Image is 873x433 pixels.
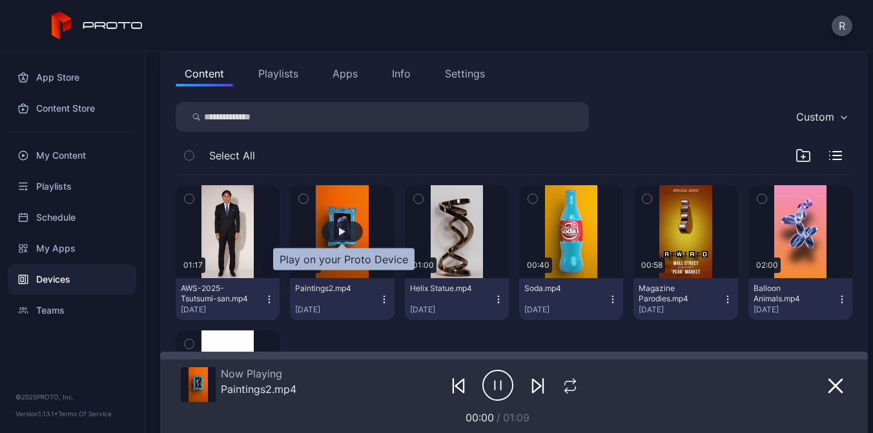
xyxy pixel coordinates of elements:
button: Soda.mp4[DATE] [519,278,623,320]
span: Select All [209,148,255,163]
div: Now Playing [221,367,296,380]
button: Settings [436,61,494,86]
div: [DATE] [639,305,722,315]
div: Settings [445,66,485,81]
span: 00:00 [466,411,494,424]
div: Soda.mp4 [524,283,595,294]
button: AWS-2025-Tsutsumi-san.mp4[DATE] [176,278,280,320]
span: Version 1.13.1 • [15,410,58,418]
div: Custom [796,110,834,123]
button: Helix Statue.mp4[DATE] [405,278,509,320]
a: Devices [8,264,136,295]
div: Paintings2.mp4 [221,383,296,396]
span: 01:09 [503,411,529,424]
div: Helix Statue.mp4 [410,283,481,294]
a: Terms Of Service [58,410,112,418]
div: Paintings2.mp4 [295,283,366,294]
button: Custom [790,102,852,132]
a: My Content [8,140,136,171]
div: Info [392,66,411,81]
div: [DATE] [524,305,608,315]
div: Play on your Proto Device [273,248,415,270]
button: Info [383,61,420,86]
button: Magazine Parodies.mp4[DATE] [633,278,737,320]
button: Paintings2.mp4[DATE] [290,278,394,320]
a: Content Store [8,93,136,124]
a: Teams [8,295,136,326]
span: / [497,411,500,424]
a: My Apps [8,233,136,264]
div: Balloon Animals.mp4 [754,283,825,304]
div: [DATE] [295,305,378,315]
button: Content [176,61,233,86]
div: [DATE] [410,305,493,315]
div: AWS-2025-Tsutsumi-san.mp4 [181,283,252,304]
a: Playlists [8,171,136,202]
button: Playlists [249,61,307,86]
button: Apps [324,61,367,86]
a: App Store [8,62,136,93]
div: © 2025 PROTO, Inc. [15,392,128,402]
div: Magazine Parodies.mp4 [639,283,710,304]
button: R [832,15,852,36]
button: Balloon Animals.mp4[DATE] [748,278,852,320]
a: Schedule [8,202,136,233]
div: [DATE] [181,305,264,315]
div: [DATE] [754,305,837,315]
